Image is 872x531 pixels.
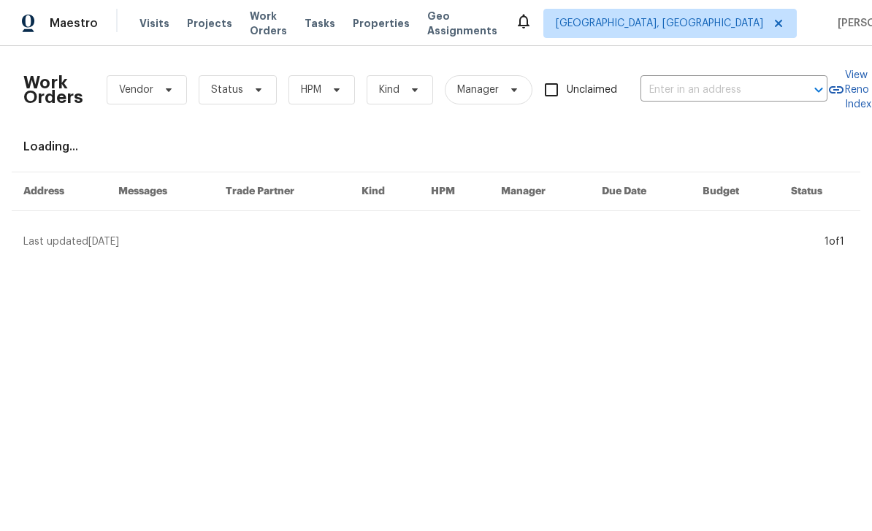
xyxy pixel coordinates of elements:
input: Enter in an address [640,79,787,102]
th: Kind [350,172,419,211]
span: Manager [457,83,499,97]
th: Status [779,172,860,211]
th: Budget [691,172,779,211]
th: Manager [489,172,590,211]
span: Visits [139,16,169,31]
th: Address [12,172,107,211]
th: HPM [419,172,489,211]
div: Last updated [23,234,820,249]
span: Kind [379,83,399,97]
a: View Reno Index [827,68,871,112]
th: Trade Partner [214,172,351,211]
div: Loading... [23,140,849,154]
span: Tasks [305,18,335,28]
th: Messages [107,172,214,211]
button: Open [808,80,829,100]
div: 1 of 1 [825,234,844,249]
span: Maestro [50,16,98,31]
span: Properties [353,16,410,31]
span: Projects [187,16,232,31]
span: HPM [301,83,321,97]
span: Vendor [119,83,153,97]
th: Due Date [590,172,691,211]
span: [DATE] [88,237,119,247]
span: [GEOGRAPHIC_DATA], [GEOGRAPHIC_DATA] [556,16,763,31]
span: Geo Assignments [427,9,497,38]
span: Work Orders [250,9,287,38]
h2: Work Orders [23,75,83,104]
span: Unclaimed [567,83,617,98]
span: Status [211,83,243,97]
